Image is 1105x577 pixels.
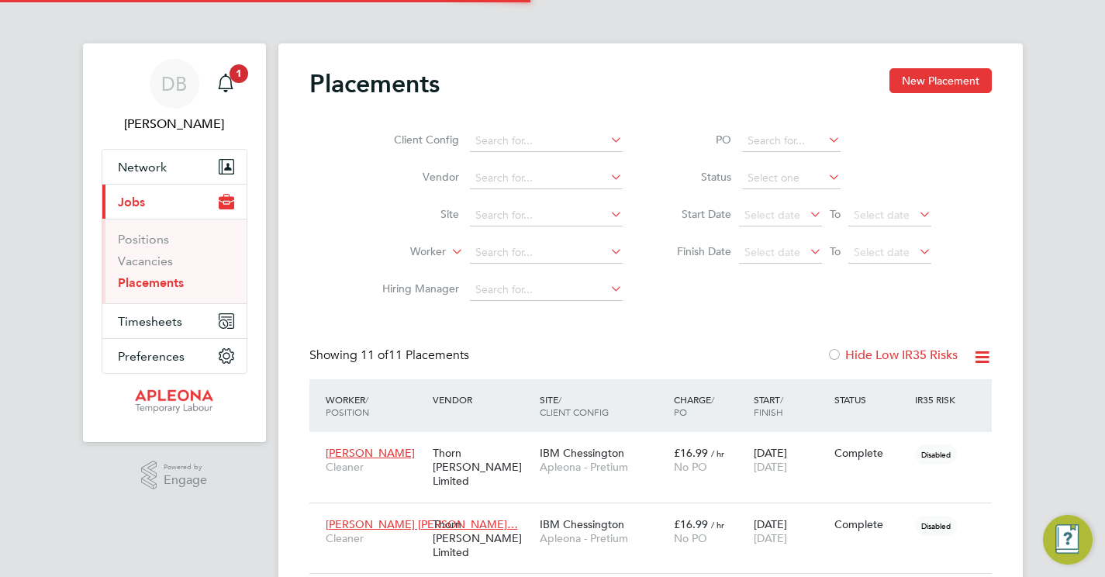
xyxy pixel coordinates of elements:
span: £16.99 [674,446,708,460]
img: apleona-logo-retina.png [135,389,214,414]
span: Engage [164,474,207,487]
button: Jobs [102,185,247,219]
span: Jobs [118,195,145,209]
div: Thorn [PERSON_NAME] Limited [429,438,536,496]
span: IBM Chessington [540,517,624,531]
label: Client Config [370,133,459,147]
span: Disabled [915,444,957,465]
span: / Position [326,393,369,418]
input: Search for... [742,130,841,152]
span: [PERSON_NAME] [PERSON_NAME]… [326,517,518,531]
input: Search for... [470,279,623,301]
div: Showing [309,347,472,364]
span: / hr [711,447,724,459]
span: 11 of [361,347,388,363]
label: Site [370,207,459,221]
a: [PERSON_NAME]CleanerThorn [PERSON_NAME] LimitedIBM ChessingtonApleona - Pretium£16.99 / hrNo PO[D... [322,437,992,451]
a: Positions [118,232,169,247]
div: [DATE] [750,438,830,482]
span: Timesheets [118,314,182,329]
a: Vacancies [118,254,173,268]
span: Preferences [118,349,185,364]
input: Search for... [470,205,623,226]
nav: Main navigation [83,43,266,442]
button: Network [102,150,247,184]
div: Vendor [429,385,536,413]
label: Vendor [370,170,459,184]
span: David Bauld [102,115,247,133]
span: No PO [674,460,707,474]
div: Complete [834,517,907,531]
a: Go to home page [102,389,247,414]
span: IBM Chessington [540,446,624,460]
button: Engage Resource Center [1043,515,1093,565]
label: Hiring Manager [370,282,459,295]
span: / PO [674,393,714,418]
span: [DATE] [754,460,787,474]
div: Charge [670,385,751,426]
label: Hide Low IR35 Risks [827,347,958,363]
a: [PERSON_NAME] [PERSON_NAME]…CleanerThorn [PERSON_NAME] LimitedIBM ChessingtonApleona - Pretium£16... [322,509,992,522]
input: Search for... [470,168,623,189]
span: Disabled [915,516,957,536]
label: Status [661,170,731,184]
span: / Finish [754,393,783,418]
button: Timesheets [102,304,247,338]
div: Thorn [PERSON_NAME] Limited [429,510,536,568]
span: Cleaner [326,531,425,545]
span: Apleona - Pretium [540,531,666,545]
span: / hr [711,519,724,530]
div: Worker [322,385,429,426]
label: Worker [357,244,446,260]
div: Jobs [102,219,247,303]
a: Powered byEngage [141,461,207,490]
button: New Placement [889,68,992,93]
span: / Client Config [540,393,609,418]
div: Complete [834,446,907,460]
h2: Placements [309,68,440,99]
span: [DATE] [754,531,787,545]
input: Select one [742,168,841,189]
button: Preferences [102,339,247,373]
span: Select date [854,208,910,222]
input: Search for... [470,242,623,264]
span: No PO [674,531,707,545]
span: 11 Placements [361,347,469,363]
div: Start [750,385,830,426]
span: Select date [744,208,800,222]
a: 1 [210,59,241,109]
span: To [825,241,845,261]
span: Network [118,160,167,174]
div: IR35 Risk [911,385,965,413]
label: Start Date [661,207,731,221]
div: [DATE] [750,510,830,553]
span: Cleaner [326,460,425,474]
span: Select date [744,245,800,259]
a: Placements [118,275,184,290]
a: DB[PERSON_NAME] [102,59,247,133]
div: Site [536,385,670,426]
span: Powered by [164,461,207,474]
div: Status [830,385,911,413]
input: Search for... [470,130,623,152]
span: 1 [230,64,248,83]
span: [PERSON_NAME] [326,446,415,460]
span: Select date [854,245,910,259]
span: To [825,204,845,224]
label: PO [661,133,731,147]
label: Finish Date [661,244,731,258]
span: £16.99 [674,517,708,531]
span: Apleona - Pretium [540,460,666,474]
span: DB [161,74,187,94]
